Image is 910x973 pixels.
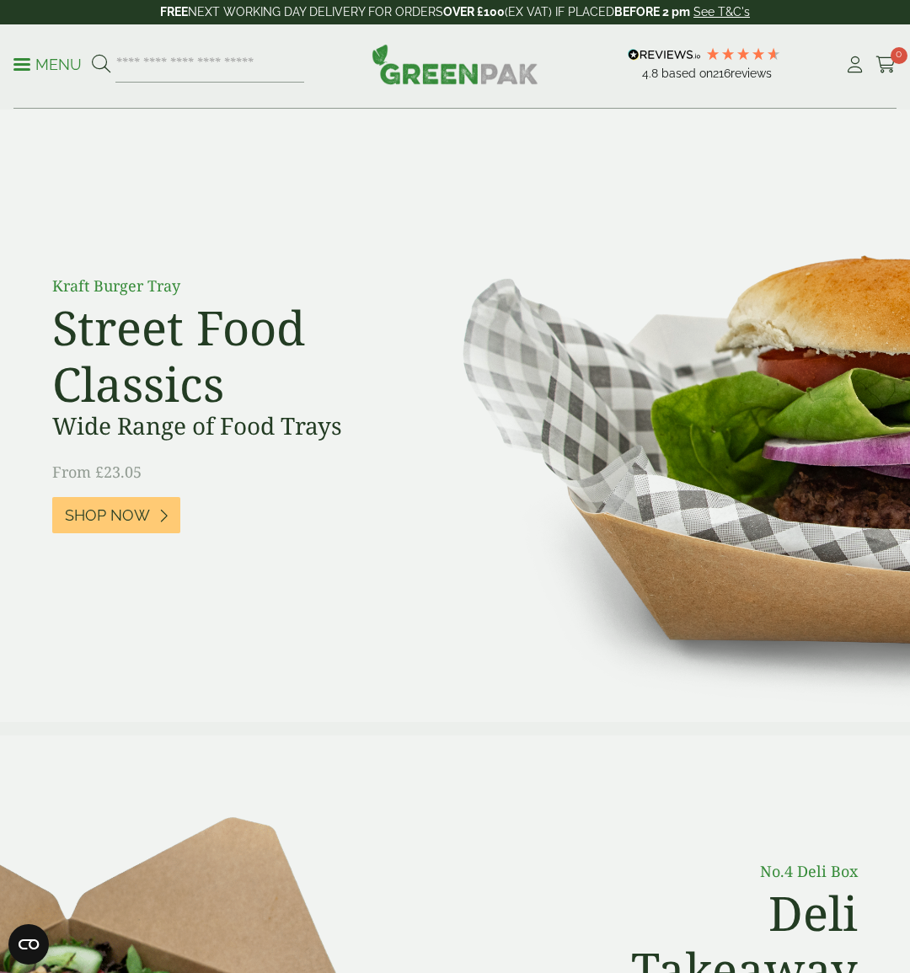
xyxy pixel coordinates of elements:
i: Cart [875,56,897,73]
i: My Account [844,56,865,73]
p: Kraft Burger Tray [52,275,431,297]
span: Shop Now [65,506,150,525]
span: Based on [661,67,713,80]
span: 216 [713,67,731,80]
span: 4.8 [642,67,661,80]
span: reviews [731,67,772,80]
h2: Street Food Classics [52,299,431,412]
p: No.4 Deli Box [538,860,858,883]
strong: FREE [160,5,188,19]
img: GreenPak Supplies [372,44,538,84]
a: Shop Now [52,497,180,533]
a: See T&C's [693,5,750,19]
span: From £23.05 [52,462,142,482]
img: Street Food Classics [409,110,910,722]
p: Menu [13,55,82,75]
strong: BEFORE 2 pm [614,5,690,19]
a: Menu [13,55,82,72]
strong: OVER £100 [443,5,505,19]
a: 0 [875,52,897,78]
h3: Wide Range of Food Trays [52,412,431,441]
img: REVIEWS.io [628,49,701,61]
button: Open CMP widget [8,924,49,965]
div: 4.79 Stars [705,46,781,61]
span: 0 [891,47,907,64]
